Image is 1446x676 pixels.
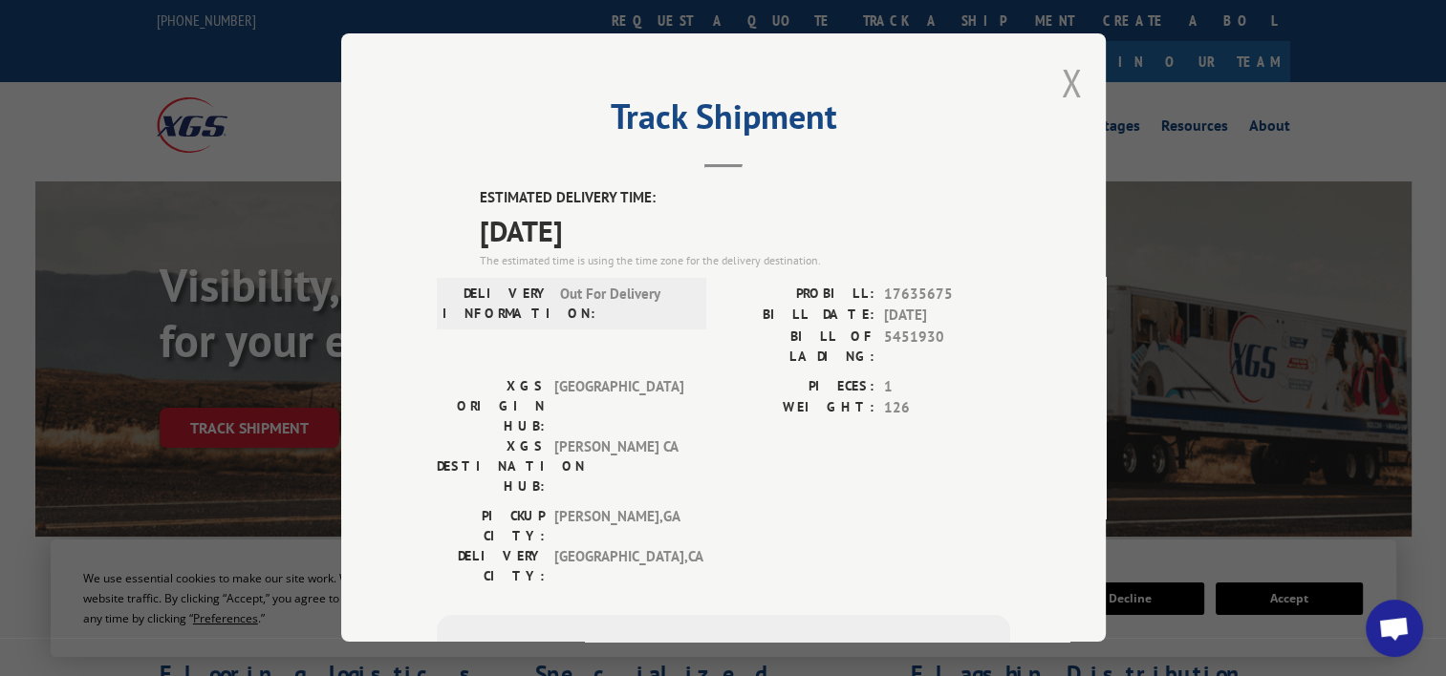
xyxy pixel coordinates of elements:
[437,506,545,546] label: PICKUP CITY:
[1061,57,1082,108] button: Close modal
[554,436,683,496] span: [PERSON_NAME] CA
[554,546,683,586] span: [GEOGRAPHIC_DATA] , CA
[480,187,1010,209] label: ESTIMATED DELIVERY TIME:
[442,284,550,324] label: DELIVERY INFORMATION:
[884,284,1010,306] span: 17635675
[554,376,683,436] span: [GEOGRAPHIC_DATA]
[480,209,1010,252] span: [DATE]
[723,327,874,367] label: BILL OF LADING:
[437,376,545,436] label: XGS ORIGIN HUB:
[1366,600,1423,657] div: Open chat
[723,284,874,306] label: PROBILL:
[554,506,683,546] span: [PERSON_NAME] , GA
[723,376,874,398] label: PIECES:
[480,252,1010,269] div: The estimated time is using the time zone for the delivery destination.
[437,546,545,586] label: DELIVERY CITY:
[884,376,1010,398] span: 1
[723,305,874,327] label: BILL DATE:
[723,397,874,419] label: WEIGHT:
[437,103,1010,139] h2: Track Shipment
[884,397,1010,419] span: 126
[884,305,1010,327] span: [DATE]
[437,436,545,496] label: XGS DESTINATION HUB:
[884,327,1010,367] span: 5451930
[460,638,987,665] div: Subscribe to alerts
[560,284,689,324] span: Out For Delivery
